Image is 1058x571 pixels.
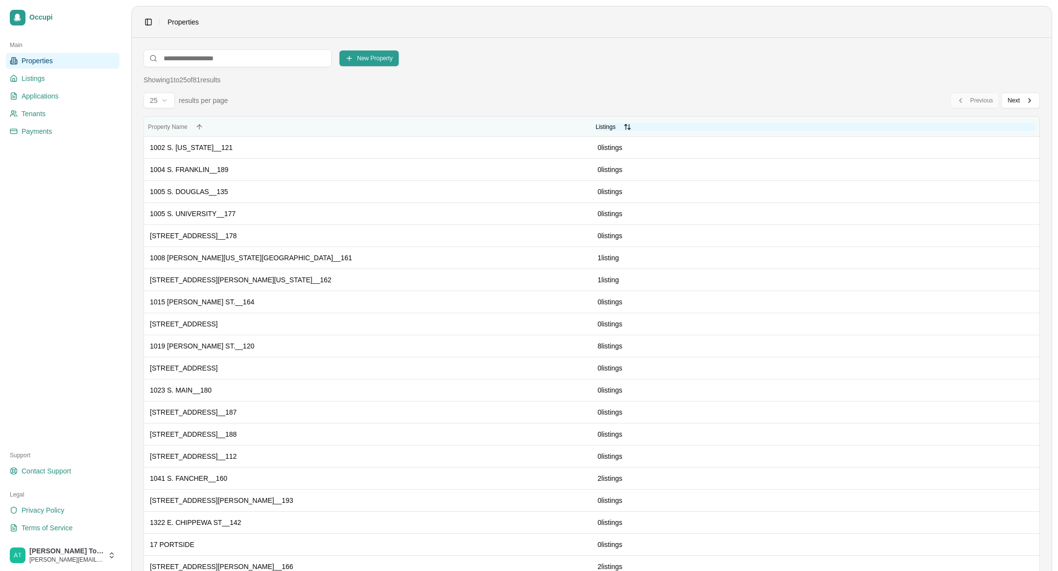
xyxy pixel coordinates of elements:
span: 0 listing s [598,166,623,174]
span: 0 listing s [598,430,623,438]
span: 1 listing [598,276,619,284]
div: [STREET_ADDRESS]__188 [150,429,586,439]
span: [PERSON_NAME] Tower [29,547,104,556]
nav: breadcrumb [168,17,199,27]
div: [STREET_ADDRESS] [150,319,586,329]
span: Listings [596,124,616,130]
span: 0 listing s [598,386,623,394]
div: 1015 [PERSON_NAME] ST.__164 [150,297,586,307]
a: Privacy Policy [6,502,120,518]
button: Adam Tower[PERSON_NAME] Tower[PERSON_NAME][EMAIL_ADDRESS][DOMAIN_NAME] [6,544,120,567]
div: Support [6,447,120,463]
div: [STREET_ADDRESS]__187 [150,407,586,417]
div: Legal [6,487,120,502]
div: [STREET_ADDRESS]__112 [150,451,586,461]
span: Contact Support [22,466,71,476]
span: Tenants [22,109,46,119]
span: New Property [357,54,393,62]
div: [STREET_ADDRESS] [150,363,586,373]
a: Contact Support [6,463,120,479]
button: Listings [596,123,1035,131]
div: 1004 S. FRANKLIN__189 [150,165,586,174]
div: 1322 E. CHIPPEWA ST__142 [150,518,586,527]
div: Main [6,37,120,53]
span: 0 listing s [598,232,623,240]
span: 0 listing s [598,541,623,548]
a: Occupi [6,6,120,29]
button: New Property [339,50,399,66]
span: Applications [22,91,59,101]
a: Applications [6,88,120,104]
span: Properties [22,56,53,66]
span: 0 listing s [598,497,623,504]
button: Next [1001,93,1040,108]
span: Properties [168,17,199,27]
span: Next [1008,97,1020,104]
span: 0 listing s [598,364,623,372]
div: 1019 [PERSON_NAME] ST.__120 [150,341,586,351]
a: Properties [6,53,120,69]
div: 1005 S. DOUGLAS__135 [150,187,586,197]
a: Terms of Service [6,520,120,536]
a: Tenants [6,106,120,122]
span: Terms of Service [22,523,72,533]
span: 0 listing s [598,519,623,526]
span: Payments [22,126,52,136]
span: Occupi [29,13,116,22]
button: Property Name [148,123,588,131]
div: [STREET_ADDRESS][PERSON_NAME]__193 [150,496,586,505]
span: 0 listing s [598,320,623,328]
div: [STREET_ADDRESS]__178 [150,231,586,241]
div: 1002 S. [US_STATE]__121 [150,143,586,152]
div: 1008 [PERSON_NAME][US_STATE][GEOGRAPHIC_DATA]__161 [150,253,586,263]
span: 2 listing s [598,474,623,482]
span: 2 listing s [598,563,623,571]
span: 0 listing s [598,144,623,151]
div: 17 PORTSIDE [150,540,586,549]
div: [STREET_ADDRESS][PERSON_NAME][US_STATE]__162 [150,275,586,285]
span: 1 listing [598,254,619,262]
span: Property Name [148,124,188,130]
a: Listings [6,71,120,86]
span: results per page [179,96,228,105]
div: Showing 1 to 25 of 81 results [144,75,220,85]
div: 1041 S. FANCHER__160 [150,473,586,483]
div: 1005 S. UNIVERSITY__177 [150,209,586,219]
a: Payments [6,124,120,139]
span: [PERSON_NAME][EMAIL_ADDRESS][DOMAIN_NAME] [29,556,104,564]
div: 1023 S. MAIN__180 [150,385,586,395]
span: 0 listing s [598,210,623,218]
span: 0 listing s [598,452,623,460]
span: Privacy Policy [22,505,64,515]
span: 0 listing s [598,408,623,416]
span: 0 listing s [598,298,623,306]
span: Listings [22,74,45,83]
span: 0 listing s [598,188,623,196]
span: 8 listing s [598,342,623,350]
img: Adam Tower [10,547,25,563]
